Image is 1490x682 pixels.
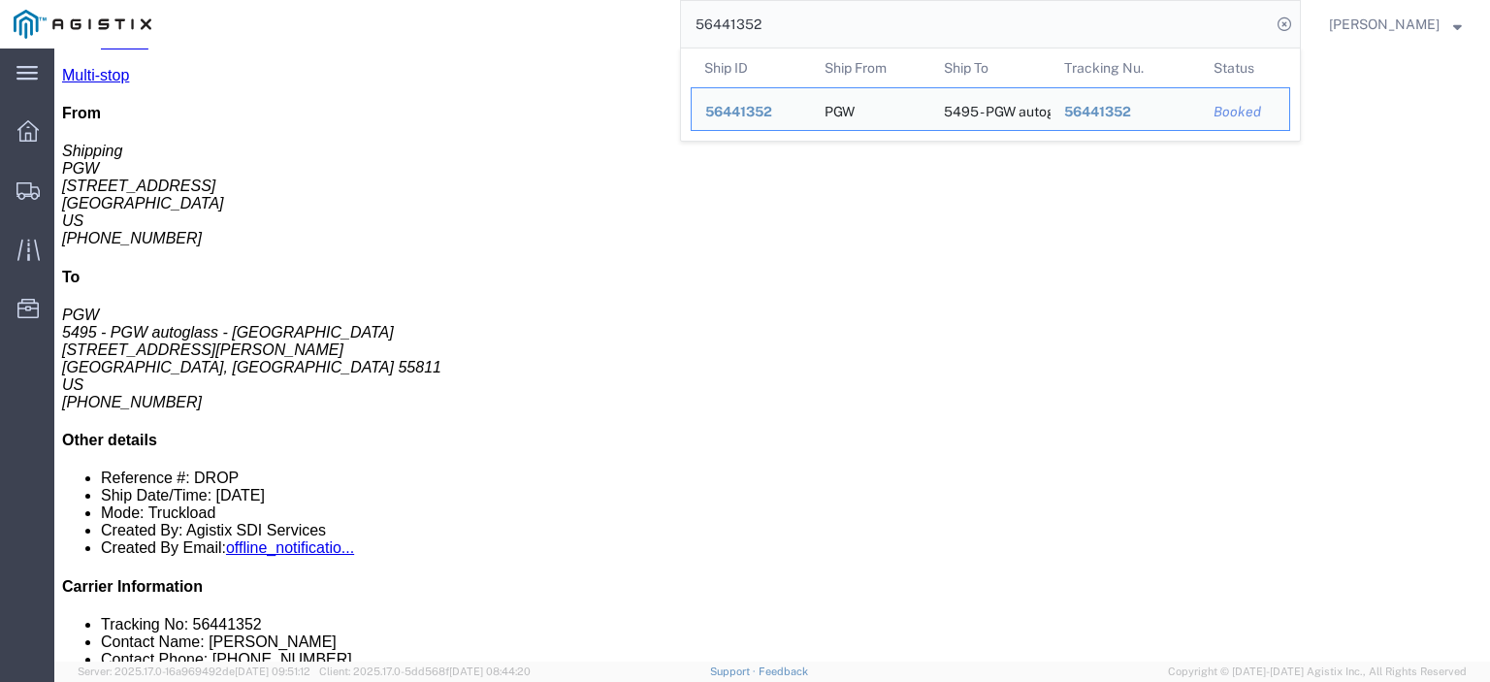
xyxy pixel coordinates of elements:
iframe: FS Legacy Container [54,49,1490,662]
span: Server: 2025.17.0-16a969492de [78,666,310,677]
span: Copyright © [DATE]-[DATE] Agistix Inc., All Rights Reserved [1168,664,1467,680]
span: [DATE] 08:44:20 [449,666,531,677]
th: Ship To [930,49,1051,87]
span: 56441352 [1064,104,1131,119]
table: Search Results [691,49,1300,141]
span: Jesse Jordan [1329,14,1440,35]
th: Tracking Nu. [1051,49,1201,87]
th: Ship From [811,49,931,87]
th: Ship ID [691,49,811,87]
a: Support [710,666,759,677]
div: PGW [825,88,855,130]
a: Feedback [759,666,808,677]
span: Client: 2025.17.0-5dd568f [319,666,531,677]
span: 56441352 [705,104,772,119]
img: logo [14,10,151,39]
div: Booked [1214,102,1276,122]
div: 56441352 [1064,102,1187,122]
button: [PERSON_NAME] [1328,13,1463,36]
div: 56441352 [705,102,797,122]
input: Search for shipment number, reference number [681,1,1271,48]
div: 5495 - PGW autoglass - Duluth [944,88,1037,130]
span: [DATE] 09:51:12 [235,666,310,677]
th: Status [1200,49,1290,87]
